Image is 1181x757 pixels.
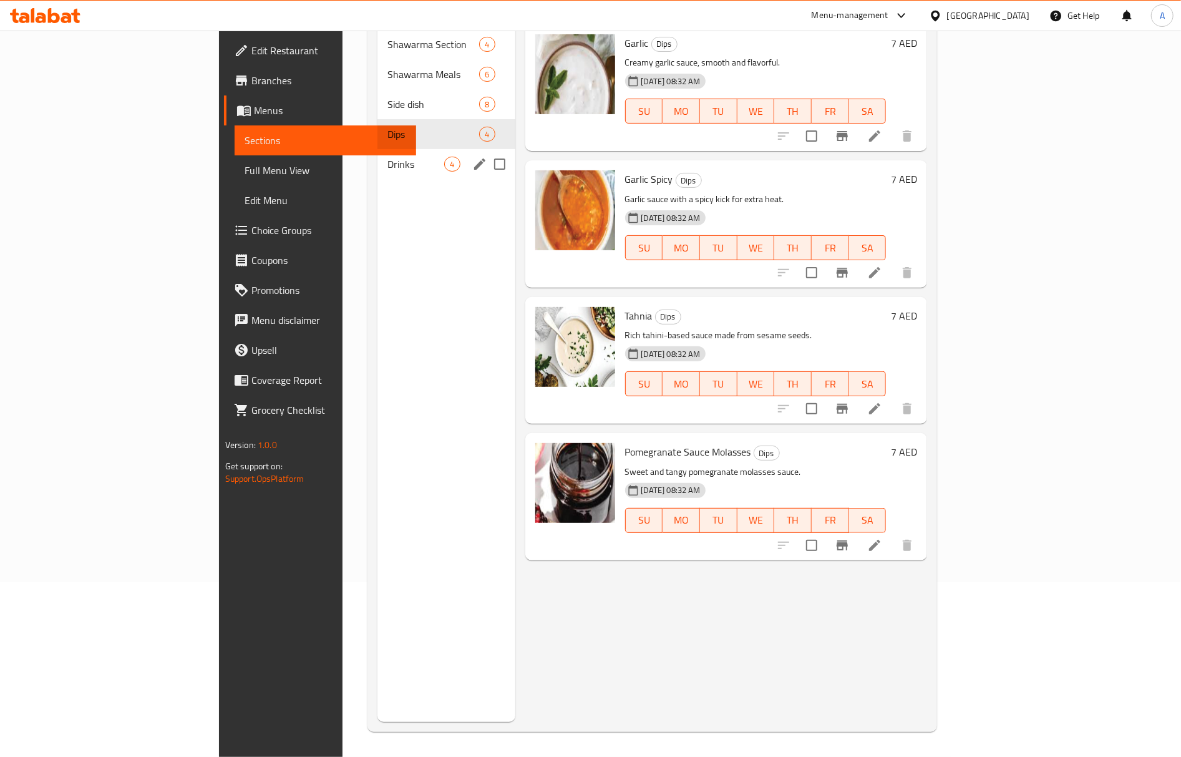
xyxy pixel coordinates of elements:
span: MO [668,375,695,393]
span: WE [742,375,770,393]
span: Grocery Checklist [251,403,406,418]
a: Upsell [224,335,416,365]
div: items [444,157,460,172]
span: Edit Menu [245,193,406,208]
span: FR [817,375,844,393]
a: Edit Menu [235,185,416,215]
p: Creamy garlic sauce, smooth and flavorful. [625,55,887,71]
button: SA [849,235,887,260]
a: Edit menu item [867,401,882,416]
span: Menu disclaimer [251,313,406,328]
span: Shawarma Section [387,37,479,52]
button: SA [849,508,887,533]
span: Side dish [387,97,479,112]
span: TH [779,239,807,257]
button: SU [625,99,663,124]
a: Menu disclaimer [224,305,416,335]
span: FR [817,239,844,257]
button: SU [625,508,663,533]
div: Dips4 [377,119,515,149]
span: WE [742,511,770,529]
span: Select to update [799,532,825,559]
div: Dips [676,173,702,188]
nav: Menu sections [377,24,515,184]
button: Branch-specific-item [827,258,857,288]
span: 4 [480,129,494,140]
span: SU [631,102,658,120]
p: Sweet and tangy pomegranate molasses sauce. [625,464,887,480]
span: WE [742,239,770,257]
div: Dips [651,37,678,52]
button: SU [625,235,663,260]
button: FR [812,235,849,260]
span: Sections [245,133,406,148]
button: TU [700,371,737,396]
button: FR [812,508,849,533]
div: Menu-management [812,8,888,23]
span: FR [817,102,844,120]
button: delete [892,121,922,151]
div: Dips [387,127,479,142]
span: Menus [254,103,406,118]
button: MO [663,508,700,533]
span: TU [705,511,732,529]
span: 4 [480,39,494,51]
div: Dips [655,310,681,325]
span: Edit Restaurant [251,43,406,58]
button: TH [774,371,812,396]
button: FR [812,371,849,396]
a: Promotions [224,275,416,305]
span: MO [668,239,695,257]
button: TU [700,508,737,533]
a: Edit menu item [867,265,882,280]
a: Sections [235,125,416,155]
span: Select to update [799,396,825,422]
span: Select to update [799,123,825,149]
button: Branch-specific-item [827,121,857,151]
h6: 7 AED [891,443,917,461]
span: TU [705,102,732,120]
a: Coupons [224,245,416,275]
span: 4 [445,159,459,170]
span: 6 [480,69,494,81]
span: SU [631,239,658,257]
span: Shawarma Meals [387,67,479,82]
div: items [479,37,495,52]
span: Dips [676,173,701,188]
span: Select to update [799,260,825,286]
a: Branches [224,66,416,95]
span: WE [742,102,770,120]
button: TH [774,508,812,533]
a: Choice Groups [224,215,416,245]
h6: 7 AED [891,34,917,52]
a: Coverage Report [224,365,416,395]
img: Garlic [535,34,615,114]
span: SA [854,102,882,120]
span: [DATE] 08:32 AM [636,76,706,87]
span: SU [631,375,658,393]
a: Grocery Checklist [224,395,416,425]
button: WE [737,235,775,260]
span: Promotions [251,283,406,298]
button: delete [892,530,922,560]
a: Support.OpsPlatform [225,471,304,487]
p: Garlic sauce with a spicy kick for extra heat. [625,192,887,207]
span: Dips [652,37,677,51]
button: SU [625,371,663,396]
button: MO [663,99,700,124]
button: delete [892,258,922,288]
img: Garlic Spicy [535,170,615,250]
button: WE [737,508,775,533]
span: Version: [225,437,256,453]
button: Branch-specific-item [827,394,857,424]
button: delete [892,394,922,424]
h6: 7 AED [891,307,917,325]
span: Coupons [251,253,406,268]
a: Full Menu View [235,155,416,185]
span: Branches [251,73,406,88]
img: Pomegranate Sauce Molasses [535,443,615,523]
button: SA [849,371,887,396]
a: Edit menu item [867,129,882,144]
span: TU [705,375,732,393]
h6: 7 AED [891,170,917,188]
